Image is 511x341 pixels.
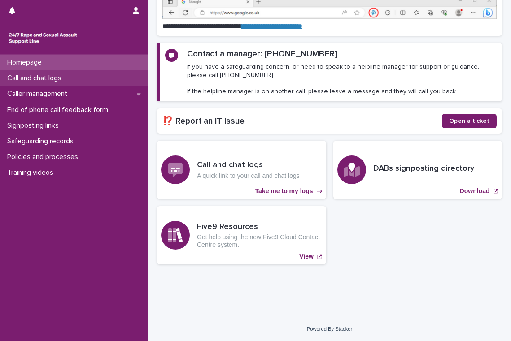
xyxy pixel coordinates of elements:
p: Signposting links [4,121,66,130]
a: Download [333,141,502,199]
p: Caller management [4,90,74,98]
p: Homepage [4,58,49,67]
a: Open a ticket [442,114,497,128]
h3: Call and chat logs [197,160,300,170]
a: Powered By Stacker [307,326,352,332]
p: View [299,253,314,260]
p: Get help using the new Five9 Cloud Contact Centre system. [197,233,322,249]
p: If you have a safeguarding concern, or need to speak to a helpline manager for support or guidanc... [187,63,496,95]
p: Training videos [4,168,61,177]
p: Safeguarding records [4,137,81,146]
p: Download [460,187,490,195]
h3: Five9 Resources [197,222,322,232]
p: Policies and processes [4,153,85,161]
p: Call and chat logs [4,74,69,82]
p: End of phone call feedback form [4,106,115,114]
img: rhQMoQhaT3yELyF149Cw [7,29,79,47]
a: Take me to my logs [157,141,326,199]
p: Take me to my logs [255,187,313,195]
p: A quick link to your call and chat logs [197,172,300,180]
span: Open a ticket [449,118,489,124]
a: View [157,206,326,264]
h2: Contact a manager: [PHONE_NUMBER] [187,49,337,59]
h2: ⁉️ Report an IT issue [162,116,442,126]
h3: DABs signposting directory [373,164,474,174]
